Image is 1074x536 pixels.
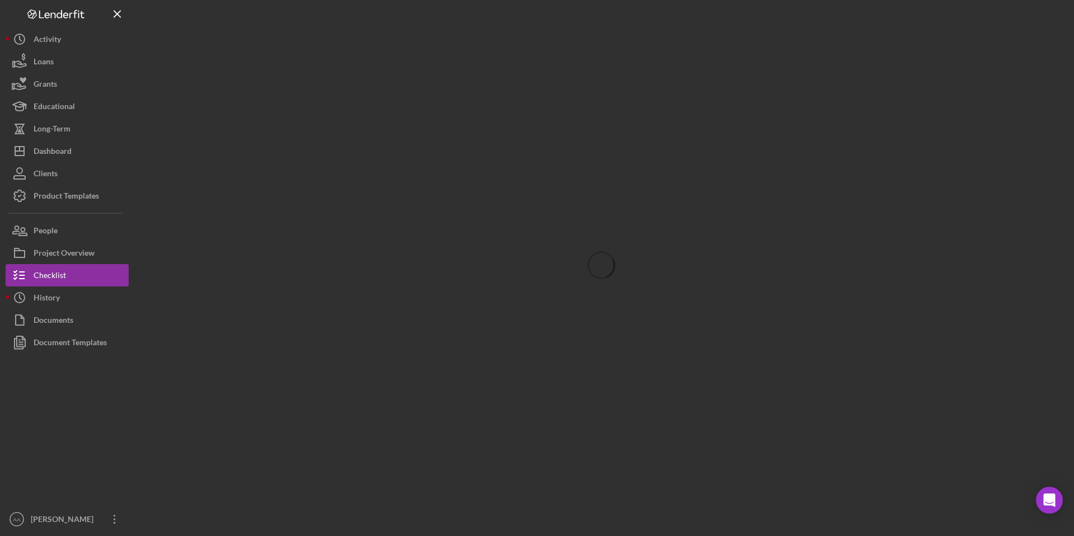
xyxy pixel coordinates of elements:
div: Activity [34,28,61,53]
button: Product Templates [6,185,129,207]
button: Dashboard [6,140,129,162]
div: People [34,219,58,245]
button: Educational [6,95,129,117]
div: [PERSON_NAME] [28,508,101,533]
button: Grants [6,73,129,95]
div: Grants [34,73,57,98]
button: Document Templates [6,331,129,354]
div: Clients [34,162,58,187]
button: Documents [6,309,129,331]
div: Project Overview [34,242,95,267]
div: Checklist [34,264,66,289]
div: Loans [34,50,54,76]
div: Dashboard [34,140,72,165]
div: Educational [34,95,75,120]
button: Activity [6,28,129,50]
button: Long-Term [6,117,129,140]
button: People [6,219,129,242]
div: History [34,286,60,312]
button: Checklist [6,264,129,286]
div: Product Templates [34,185,99,210]
button: Clients [6,162,129,185]
button: AA[PERSON_NAME] [6,508,129,530]
button: Project Overview [6,242,129,264]
div: Open Intercom Messenger [1036,487,1063,514]
div: Document Templates [34,331,107,356]
button: Loans [6,50,129,73]
text: AA [13,516,21,523]
button: History [6,286,129,309]
div: Documents [34,309,73,334]
div: Long-Term [34,117,70,143]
